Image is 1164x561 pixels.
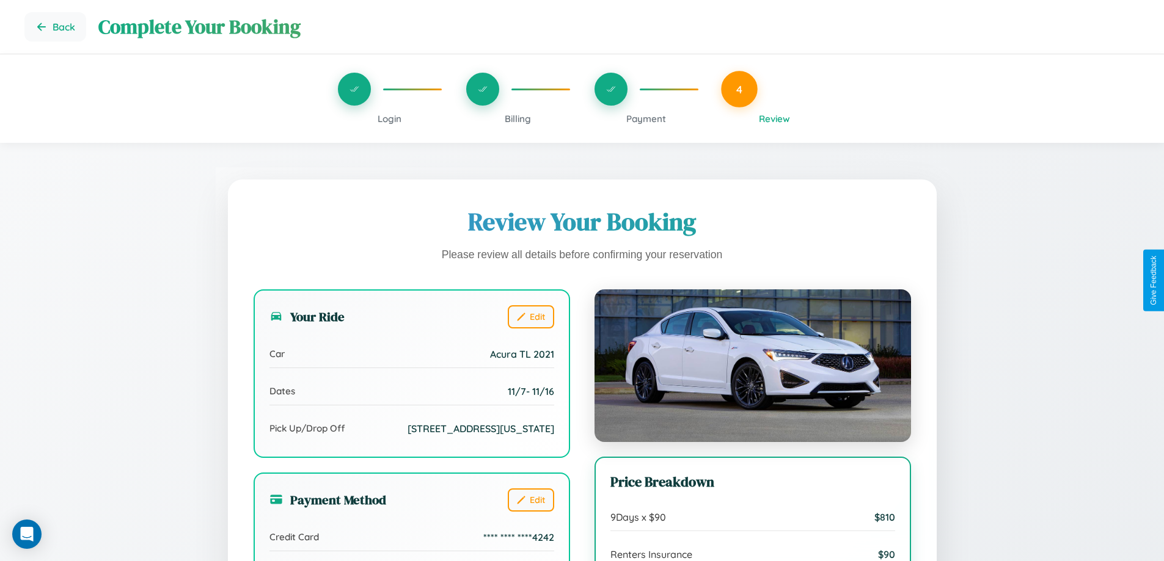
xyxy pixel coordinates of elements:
span: Review [759,113,790,125]
span: Billing [505,113,531,125]
span: Dates [269,385,295,397]
h3: Price Breakdown [610,472,895,491]
p: Please review all details before confirming your reservation [254,245,911,265]
span: Credit Card [269,531,319,543]
span: [STREET_ADDRESS][US_STATE] [408,422,554,435]
h3: Your Ride [269,308,345,325]
button: Edit [508,488,554,512]
span: Pick Up/Drop Off [269,422,345,434]
span: 11 / 7 - 11 / 16 [508,385,554,397]
span: Login [378,113,401,125]
span: Payment [626,113,666,125]
span: 4 [736,82,742,96]
span: $ 90 [878,548,895,560]
span: Renters Insurance [610,548,692,560]
span: Acura TL 2021 [490,348,554,360]
span: Car [269,348,285,360]
span: 9 Days x $ 90 [610,511,666,523]
button: Go back [24,12,86,42]
div: Open Intercom Messenger [12,519,42,549]
button: Edit [508,305,554,328]
div: Give Feedback [1149,256,1158,305]
h1: Review Your Booking [254,205,911,238]
img: Acura TL [595,289,911,442]
span: $ 810 [874,511,895,523]
h1: Complete Your Booking [98,13,1140,40]
h3: Payment Method [269,491,386,509]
